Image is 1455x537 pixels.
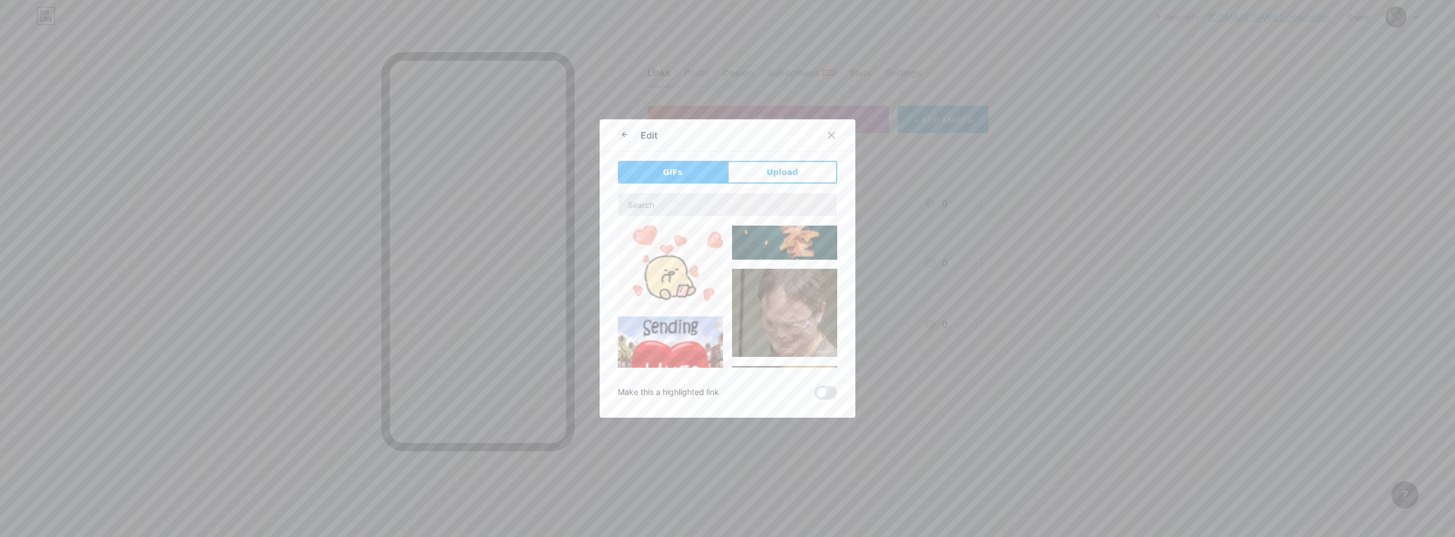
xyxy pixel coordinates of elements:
input: Search [618,193,837,216]
img: Gihpy [618,317,723,422]
span: GIFs [663,166,683,178]
button: GIFs [618,161,727,184]
img: Gihpy [618,202,723,307]
div: Edit [641,128,658,142]
img: Gihpy [732,366,837,491]
div: Make this a highlighted link [618,386,719,399]
img: Gihpy [732,269,837,357]
button: Upload [727,161,837,184]
span: Upload [767,166,798,178]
